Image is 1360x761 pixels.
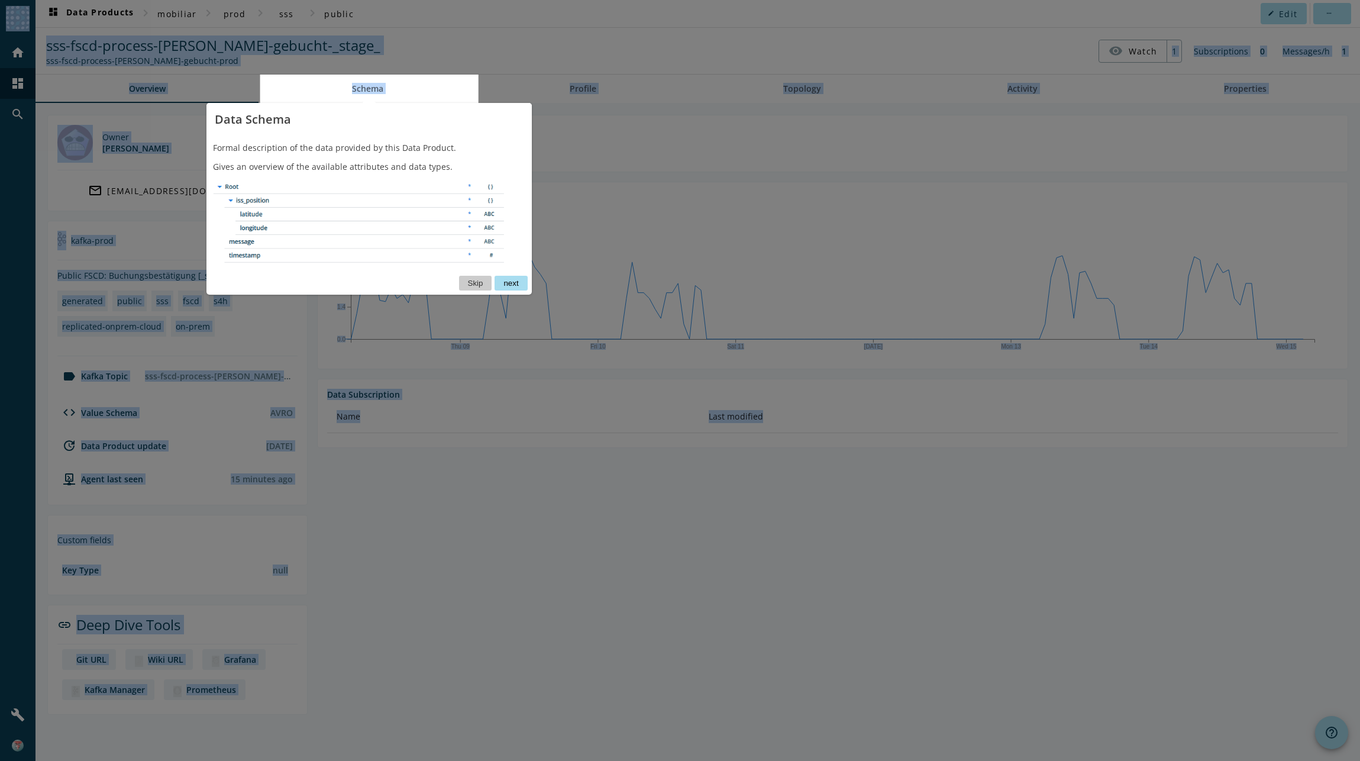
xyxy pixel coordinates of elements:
[206,136,532,276] div: Gives an overview of the available attributes and data types.
[459,276,492,291] button: Skip
[215,111,524,128] h3: Data Schema
[213,180,509,267] img: schema.png
[495,276,527,291] button: next
[213,143,526,153] p: Formal description of the data provided by this Data Product.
